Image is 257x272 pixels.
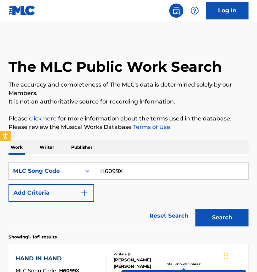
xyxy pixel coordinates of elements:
[8,97,249,106] p: It is not an authoritative source for recording information.
[188,4,202,18] div: Help
[8,123,249,131] p: Please review the Musical Works Database
[224,245,228,266] div: Drag
[114,257,164,270] div: [PERSON_NAME] [PERSON_NAME]
[195,209,249,226] button: Search
[165,261,203,267] p: Total Known Shares:
[132,124,170,130] a: Terms of Use
[8,234,57,240] p: Showing 1 - 1 of 1 results
[8,140,25,155] p: Work
[222,238,257,272] iframe: Chat Widget
[8,5,36,16] img: MLC Logo
[69,140,95,155] p: Publisher
[16,254,79,263] div: HAND IN HAND
[169,4,183,18] a: Public Search
[80,189,88,197] img: 9d2ae6d4665cec9f34b9.svg
[8,184,94,202] button: Add Criteria
[8,81,249,97] p: The accuracy and completeness of The MLC's data is determined solely by our Members.
[190,6,199,15] img: help
[206,2,249,19] a: Log In
[38,140,56,155] p: Writer
[114,252,164,257] div: Writers ( 1 )
[8,162,249,230] form: Search Form
[172,6,181,15] img: search
[29,115,57,122] a: click here
[13,167,77,175] div: MLC Song Code
[146,208,192,224] a: Reset Search
[8,58,222,76] h1: The MLC Public Work Search
[8,114,249,123] p: Please for more information about the terms used in the database.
